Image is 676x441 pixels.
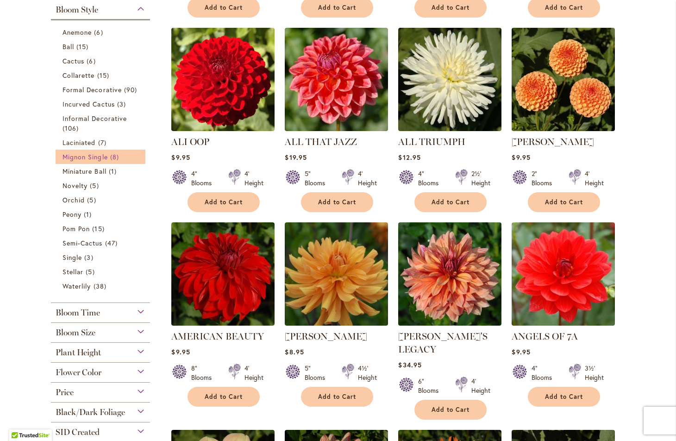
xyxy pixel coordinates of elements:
span: Price [56,387,74,397]
a: ALI OOP [171,124,275,133]
button: Add to Cart [188,192,260,212]
span: 6 [87,56,98,66]
span: Semi-Cactus [63,239,103,247]
a: ALL TRIUMPH [398,124,501,133]
span: $8.95 [285,347,304,356]
button: Add to Cart [414,192,487,212]
a: Miniature Ball 1 [63,166,141,176]
img: ALL TRIUMPH [398,28,501,131]
span: Add to Cart [432,4,469,12]
span: Stellar [63,267,83,276]
a: Informal Decorative 106 [63,113,141,133]
span: $9.95 [512,153,530,162]
span: Add to Cart [318,393,356,401]
div: 4' Height [585,169,604,188]
a: Ball 15 [63,42,141,51]
span: 38 [94,281,109,291]
a: Laciniated 7 [63,138,141,147]
img: ANDREW CHARLES [285,222,388,326]
div: 4½' Height [358,364,377,382]
span: Collarette [63,71,95,80]
a: [PERSON_NAME] [285,331,367,342]
span: 15 [97,70,112,80]
span: Add to Cart [205,198,243,206]
a: Formal Decorative 90 [63,85,141,94]
a: Novelty 5 [63,181,141,190]
span: Pom Pon [63,224,90,233]
button: Add to Cart [528,192,600,212]
span: Incurved Cactus [63,100,115,108]
span: 3 [117,99,128,109]
span: 106 [63,123,81,133]
a: [PERSON_NAME] [512,136,594,147]
a: Pom Pon 15 [63,224,141,233]
button: Add to Cart [414,400,487,420]
span: Add to Cart [205,4,243,12]
span: Add to Cart [545,393,583,401]
span: Add to Cart [318,4,356,12]
div: 2" Blooms [532,169,557,188]
div: 5" Blooms [305,169,331,188]
span: Add to Cart [432,406,469,414]
a: ANGELS OF 7A [512,331,578,342]
button: Add to Cart [301,192,373,212]
span: $9.95 [171,153,190,162]
span: Cactus [63,57,84,65]
div: 2½' Height [471,169,490,188]
a: ANDREW CHARLES [285,319,388,328]
a: Stellar 5 [63,267,141,277]
span: SID Created [56,427,100,437]
span: 1 [109,166,119,176]
a: Peony 1 [63,209,141,219]
span: 5 [87,195,98,205]
span: 6 [94,27,105,37]
span: $12.95 [398,153,420,162]
span: Add to Cart [205,393,243,401]
div: 4' Height [358,169,377,188]
a: ALL TRIUMPH [398,136,465,147]
span: Waterlily [63,282,91,290]
a: Incurved Cactus 3 [63,99,141,109]
img: Andy's Legacy [398,222,501,326]
div: 4" Blooms [418,169,444,188]
img: AMERICAN BEAUTY [171,222,275,326]
img: ANGELS OF 7A [512,222,615,326]
a: [PERSON_NAME]'S LEGACY [398,331,488,355]
span: 47 [105,238,120,248]
a: ALL THAT JAZZ [285,136,357,147]
span: $34.95 [398,360,421,369]
button: Add to Cart [528,387,600,407]
span: Add to Cart [432,198,469,206]
span: Miniature Ball [63,167,106,176]
a: Mignon Single 8 [63,152,141,162]
button: Add to Cart [188,387,260,407]
a: Single 3 [63,252,141,262]
span: Ball [63,42,74,51]
span: 3 [84,252,95,262]
a: Waterlily 38 [63,281,141,291]
a: Semi-Cactus 47 [63,238,141,248]
div: 5" Blooms [305,364,331,382]
span: Informal Decorative [63,114,127,123]
span: Orchid [63,195,85,204]
div: 4" Blooms [191,169,217,188]
span: Add to Cart [545,4,583,12]
span: 5 [86,267,97,277]
div: 4' Height [244,169,263,188]
a: Andy's Legacy [398,319,501,328]
span: Flower Color [56,367,101,378]
a: ALI OOP [171,136,209,147]
span: $19.95 [285,153,307,162]
span: 90 [124,85,139,94]
a: AMBER QUEEN [512,124,615,133]
span: Formal Decorative [63,85,122,94]
span: Mignon Single [63,152,108,161]
span: Anemone [63,28,92,37]
span: $9.95 [171,347,190,356]
span: Bloom Size [56,328,95,338]
span: 5 [90,181,101,190]
a: ALL THAT JAZZ [285,124,388,133]
a: AMERICAN BEAUTY [171,331,264,342]
div: 4' Height [244,364,263,382]
span: Plant Height [56,347,101,358]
